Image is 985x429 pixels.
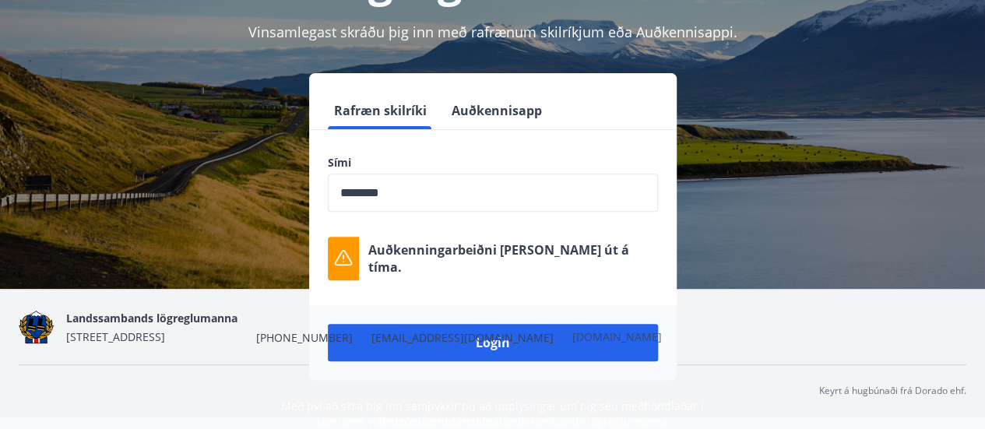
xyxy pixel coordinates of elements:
span: Vinsamlegast skráðu þig inn með rafrænum skilríkjum eða Auðkennisappi. [248,23,737,41]
a: Persónuverndarstefna [382,414,499,429]
p: Keyrt á hugbúnaði frá Dorado ehf. [819,384,966,398]
span: Landssambands lögreglumanna [66,311,237,325]
span: [PHONE_NUMBER] [256,330,353,346]
button: Rafræn skilríki [328,92,433,129]
span: [EMAIL_ADDRESS][DOMAIN_NAME] [371,330,554,346]
label: Sími [328,155,658,171]
a: [DOMAIN_NAME] [572,329,662,344]
span: Með því að skrá þig inn samþykkir þú að upplýsingar um þig séu meðhöndlaðar í samræmi við Landssa... [281,399,704,429]
img: 1cqKbADZNYZ4wXUG0EC2JmCwhQh0Y6EN22Kw4FTY.png [19,311,54,344]
p: Auðkenningarbeiðni [PERSON_NAME] út á tíma. [368,241,658,276]
span: [STREET_ADDRESS] [66,329,165,344]
button: Auðkennisapp [445,92,548,129]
